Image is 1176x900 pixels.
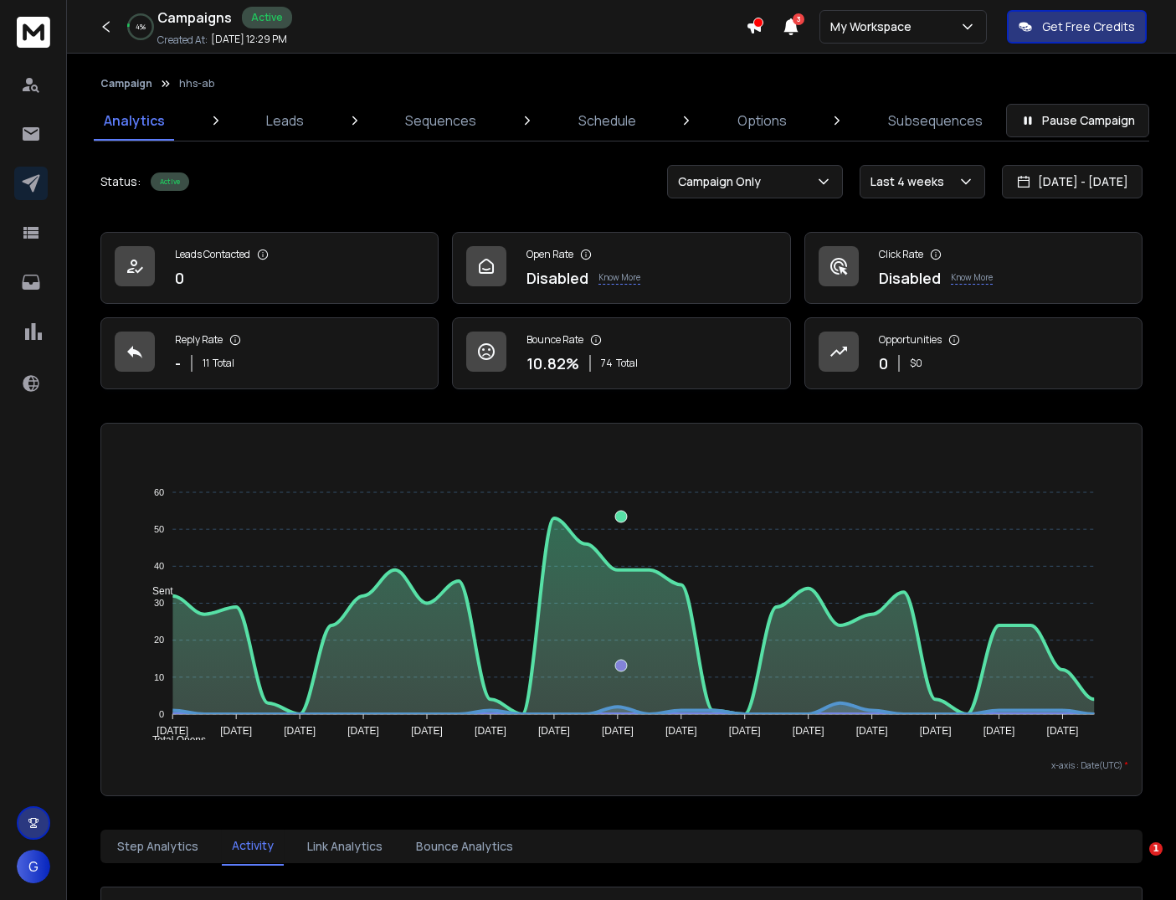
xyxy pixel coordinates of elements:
[157,725,189,737] tspan: [DATE]
[602,725,634,737] tspan: [DATE]
[526,333,583,347] p: Bounce Rate
[727,100,797,141] a: Options
[879,248,923,261] p: Click Rate
[1115,842,1155,882] iframe: Intercom live chat
[793,13,804,25] span: 3
[157,8,232,28] h1: Campaigns
[151,172,189,191] div: Active
[211,33,287,46] p: [DATE] 12:29 PM
[222,827,284,866] button: Activity
[154,487,164,497] tspan: 60
[452,317,790,389] a: Bounce Rate10.82%74Total
[203,357,209,370] span: 11
[94,100,175,141] a: Analytics
[406,828,523,865] button: Bounce Analytics
[1007,10,1147,44] button: Get Free Credits
[951,271,993,285] p: Know More
[157,33,208,47] p: Created At:
[100,173,141,190] p: Status:
[729,725,761,737] tspan: [DATE]
[910,357,922,370] p: $ 0
[17,850,50,883] button: G
[1149,842,1163,856] span: 1
[578,111,636,131] p: Schedule
[870,173,951,190] p: Last 4 weeks
[601,357,613,370] span: 74
[920,725,952,737] tspan: [DATE]
[285,725,316,737] tspan: [DATE]
[100,232,439,304] a: Leads Contacted0
[526,248,573,261] p: Open Rate
[538,725,570,737] tspan: [DATE]
[405,111,476,131] p: Sequences
[879,266,941,290] p: Disabled
[154,635,164,645] tspan: 20
[175,248,250,261] p: Leads Contacted
[154,672,164,682] tspan: 10
[213,357,234,370] span: Total
[568,100,646,141] a: Schedule
[830,18,918,35] p: My Workspace
[107,828,208,865] button: Step Analytics
[598,271,640,285] p: Know More
[616,357,638,370] span: Total
[242,7,292,28] div: Active
[100,77,152,90] button: Campaign
[136,22,146,32] p: 4 %
[1002,165,1143,198] button: [DATE] - [DATE]
[475,725,506,737] tspan: [DATE]
[983,725,1015,737] tspan: [DATE]
[879,352,888,375] p: 0
[347,725,379,737] tspan: [DATE]
[154,561,164,571] tspan: 40
[888,111,983,131] p: Subsequences
[297,828,393,865] button: Link Analytics
[1042,18,1135,35] p: Get Free Credits
[678,173,768,190] p: Campaign Only
[179,77,214,90] p: hhs-ab
[793,725,824,737] tspan: [DATE]
[1047,725,1079,737] tspan: [DATE]
[175,352,181,375] p: -
[256,100,314,141] a: Leads
[1006,104,1149,137] button: Pause Campaign
[526,352,579,375] p: 10.82 %
[737,111,787,131] p: Options
[115,759,1128,772] p: x-axis : Date(UTC)
[140,585,173,597] span: Sent
[140,734,206,746] span: Total Opens
[104,111,165,131] p: Analytics
[452,232,790,304] a: Open RateDisabledKnow More
[154,598,164,608] tspan: 30
[878,100,993,141] a: Subsequences
[266,111,304,131] p: Leads
[856,725,888,737] tspan: [DATE]
[665,725,697,737] tspan: [DATE]
[395,100,486,141] a: Sequences
[804,317,1143,389] a: Opportunities0$0
[175,266,184,290] p: 0
[526,266,588,290] p: Disabled
[221,725,253,737] tspan: [DATE]
[175,333,223,347] p: Reply Rate
[804,232,1143,304] a: Click RateDisabledKnow More
[154,524,164,534] tspan: 50
[879,333,942,347] p: Opportunities
[411,725,443,737] tspan: [DATE]
[159,709,164,719] tspan: 0
[100,317,439,389] a: Reply Rate-11Total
